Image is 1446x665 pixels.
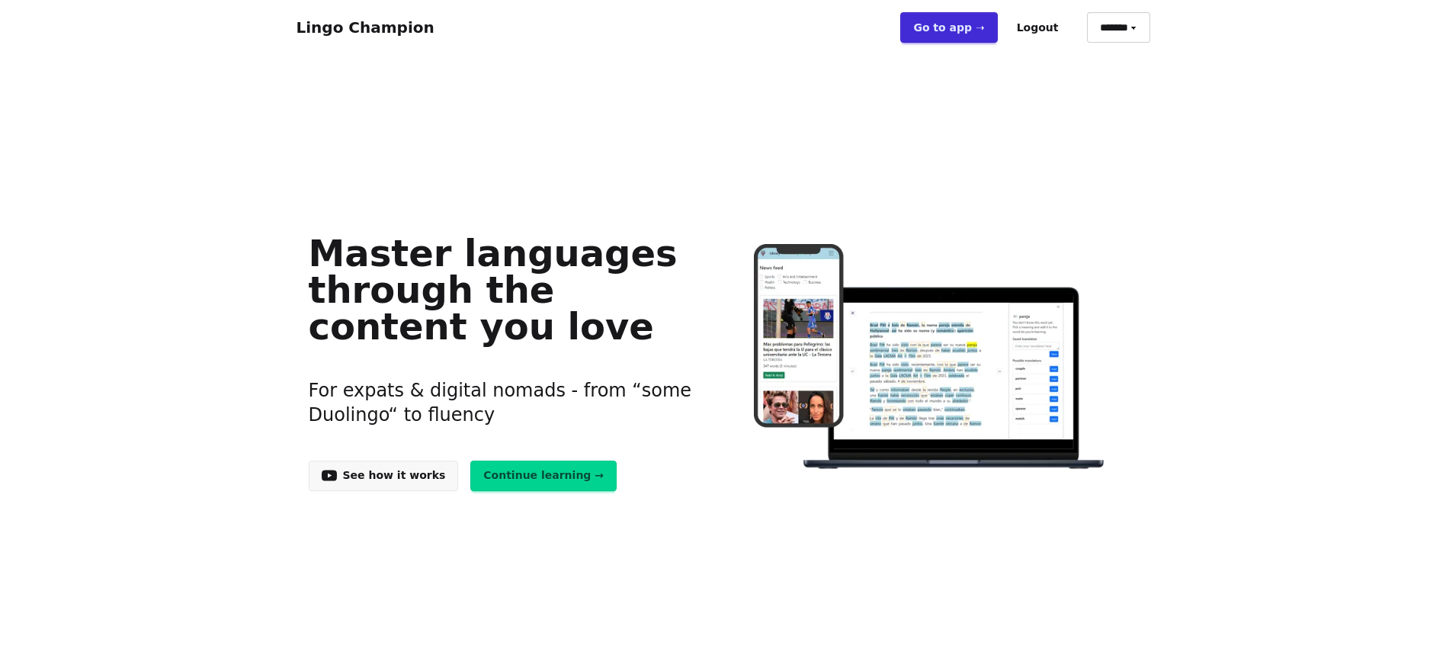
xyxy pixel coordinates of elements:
img: Learn languages online [723,244,1137,472]
a: See how it works [309,461,459,491]
h1: Master languages through the content you love [309,235,700,345]
a: Go to app ➝ [900,12,997,43]
button: Logout [1004,12,1072,43]
a: Lingo Champion [297,18,434,37]
h3: For expats & digital nomads - from “some Duolingo“ to fluency [309,360,700,445]
a: Continue learning → [470,461,617,491]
